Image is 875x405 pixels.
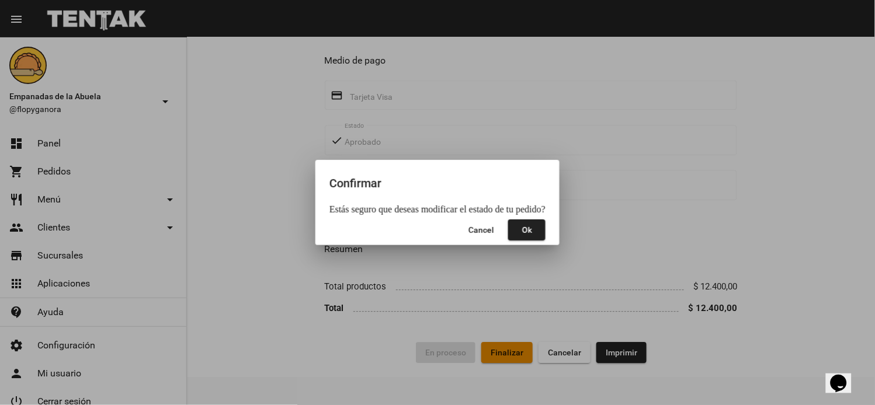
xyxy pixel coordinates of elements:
[315,204,560,215] mat-dialog-content: Estás seguro que deseas modificar el estado de tu pedido?
[508,219,546,240] button: Close dialog
[826,358,863,393] iframe: chat widget
[329,174,546,193] h2: Confirmar
[468,225,494,235] span: Cancel
[459,219,504,240] button: Close dialog
[522,225,532,235] span: Ok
